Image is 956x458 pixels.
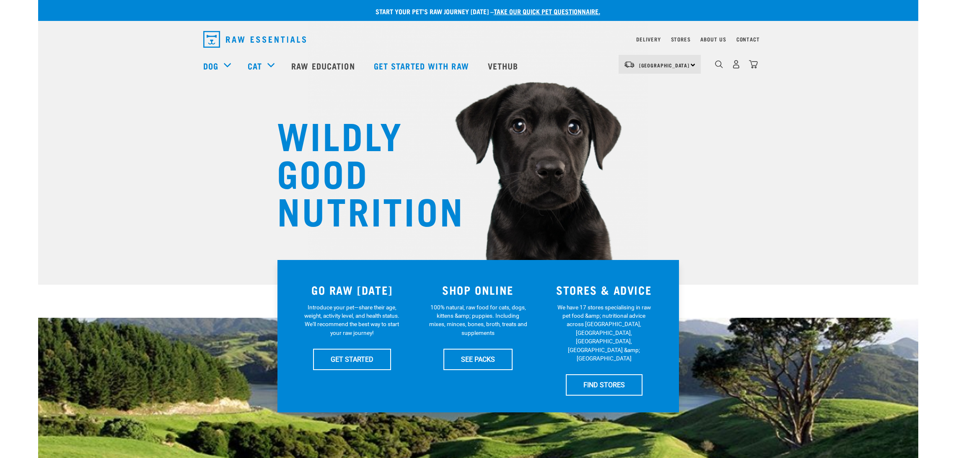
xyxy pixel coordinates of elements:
[566,374,643,395] a: FIND STORES
[546,283,662,296] h3: STORES & ADVICE
[443,349,513,370] a: SEE PACKS
[277,115,445,228] h1: WILDLY GOOD NUTRITION
[294,283,410,296] h3: GO RAW [DATE]
[38,49,918,82] nav: dropdown navigation
[671,38,691,41] a: Stores
[44,6,925,16] p: Start your pet’s raw journey [DATE] –
[197,28,760,51] nav: dropdown navigation
[494,9,600,13] a: take our quick pet questionnaire.
[283,49,365,82] a: Raw Education
[636,38,661,41] a: Delivery
[365,49,479,82] a: Get started with Raw
[732,60,741,69] img: user.png
[420,283,536,296] h3: SHOP ONLINE
[248,59,262,72] a: Cat
[303,303,401,337] p: Introduce your pet—share their age, weight, activity level, and health status. We'll recommend th...
[749,60,758,69] img: home-icon@2x.png
[203,59,218,72] a: Dog
[429,303,527,337] p: 100% natural, raw food for cats, dogs, kittens &amp; puppies. Including mixes, minces, bones, bro...
[624,61,635,68] img: van-moving.png
[555,303,653,363] p: We have 17 stores specialising in raw pet food &amp; nutritional advice across [GEOGRAPHIC_DATA],...
[313,349,391,370] a: GET STARTED
[639,64,690,67] span: [GEOGRAPHIC_DATA]
[203,31,306,48] img: Raw Essentials Logo
[700,38,726,41] a: About Us
[715,60,723,68] img: home-icon-1@2x.png
[736,38,760,41] a: Contact
[479,49,529,82] a: Vethub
